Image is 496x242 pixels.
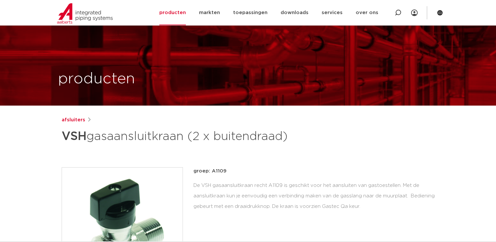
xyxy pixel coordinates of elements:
[62,127,308,146] h1: gasaansluitkraan (2 x buitendraad)
[62,116,85,124] a: afsluiters
[193,167,435,175] p: groep: A1109
[193,180,435,212] div: De VSH gasaansluitkraan recht A1109 is geschikt voor het aansluiten van gastoestellen. Met de aan...
[62,131,87,142] strong: VSH
[58,69,135,90] h1: producten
